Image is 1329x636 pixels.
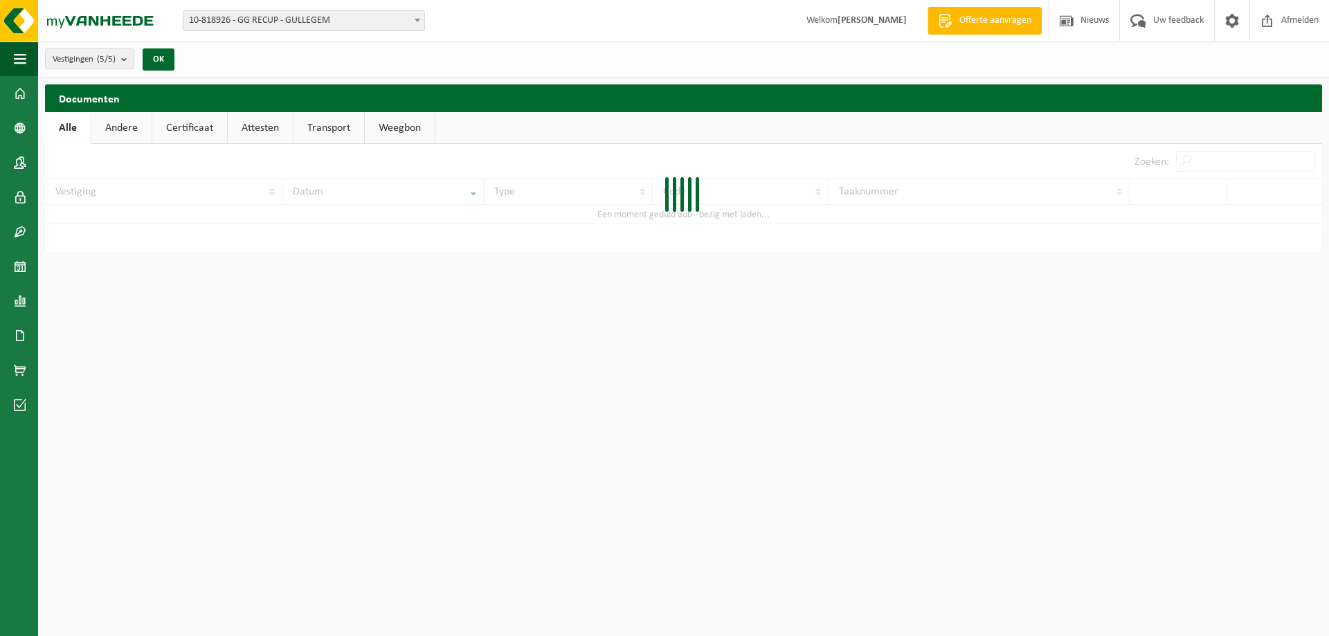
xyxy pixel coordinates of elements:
[183,10,425,31] span: 10-818926 - GG RECUP - GULLEGEM
[956,14,1035,28] span: Offerte aanvragen
[228,112,293,144] a: Attesten
[45,112,91,144] a: Alle
[928,7,1042,35] a: Offerte aanvragen
[97,55,116,64] count: (5/5)
[45,48,134,69] button: Vestigingen(5/5)
[53,49,116,70] span: Vestigingen
[91,112,152,144] a: Andere
[183,11,424,30] span: 10-818926 - GG RECUP - GULLEGEM
[152,112,227,144] a: Certificaat
[838,15,907,26] strong: [PERSON_NAME]
[45,84,1322,111] h2: Documenten
[293,112,364,144] a: Transport
[365,112,435,144] a: Weegbon
[143,48,174,71] button: OK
